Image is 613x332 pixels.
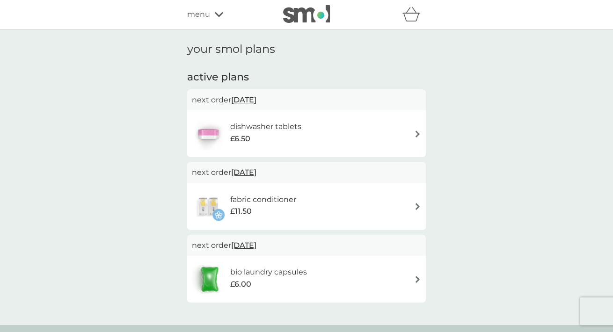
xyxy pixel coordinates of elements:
h1: your smol plans [187,43,426,56]
img: arrow right [414,276,421,283]
span: [DATE] [231,236,256,254]
span: £11.50 [230,205,252,217]
p: next order [192,166,421,179]
img: smol [283,5,330,23]
img: bio laundry capsules [192,263,227,296]
h6: fabric conditioner [230,194,296,206]
h6: bio laundry capsules [230,266,307,278]
img: fabric conditioner [192,190,225,223]
img: dishwasher tablets [192,117,225,150]
span: £6.00 [230,278,251,290]
span: [DATE] [231,91,256,109]
span: [DATE] [231,163,256,181]
img: arrow right [414,203,421,210]
div: basket [402,5,426,24]
h6: dishwasher tablets [230,121,301,133]
p: next order [192,94,421,106]
p: next order [192,239,421,252]
h2: active plans [187,70,426,85]
img: arrow right [414,130,421,137]
span: menu [187,8,210,21]
span: £6.50 [230,133,250,145]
